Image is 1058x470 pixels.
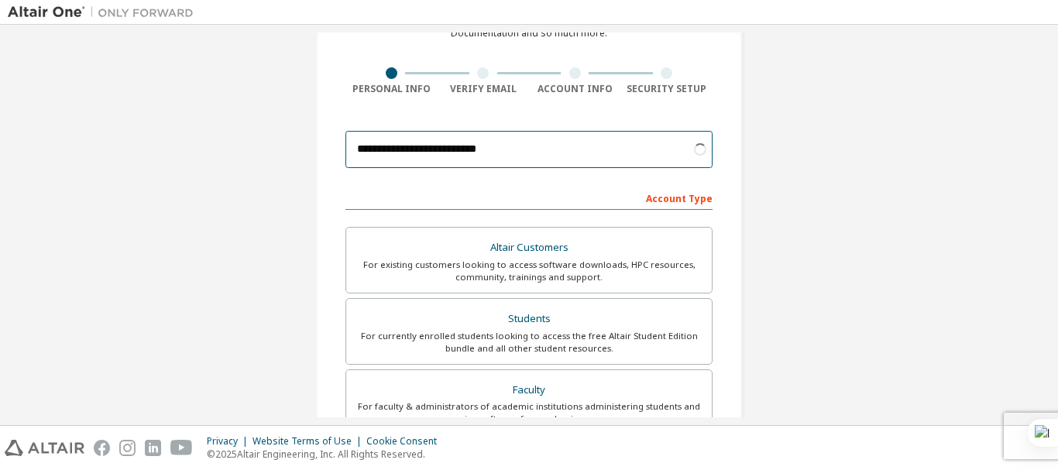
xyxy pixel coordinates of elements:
div: Faculty [356,379,702,401]
div: Privacy [207,435,252,448]
div: For currently enrolled students looking to access the free Altair Student Edition bundle and all ... [356,330,702,355]
div: For faculty & administrators of academic institutions administering students and accessing softwa... [356,400,702,425]
div: Cookie Consent [366,435,446,448]
div: Website Terms of Use [252,435,366,448]
img: instagram.svg [119,440,136,456]
div: Students [356,308,702,330]
img: Altair One [8,5,201,20]
div: Altair Customers [356,237,702,259]
img: youtube.svg [170,440,193,456]
div: Account Info [529,83,621,95]
p: © 2025 Altair Engineering, Inc. All Rights Reserved. [207,448,446,461]
img: linkedin.svg [145,440,161,456]
div: Account Type [345,185,713,210]
div: Verify Email [438,83,530,95]
div: For existing customers looking to access software downloads, HPC resources, community, trainings ... [356,259,702,283]
div: Security Setup [621,83,713,95]
img: facebook.svg [94,440,110,456]
div: Personal Info [345,83,438,95]
img: altair_logo.svg [5,440,84,456]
